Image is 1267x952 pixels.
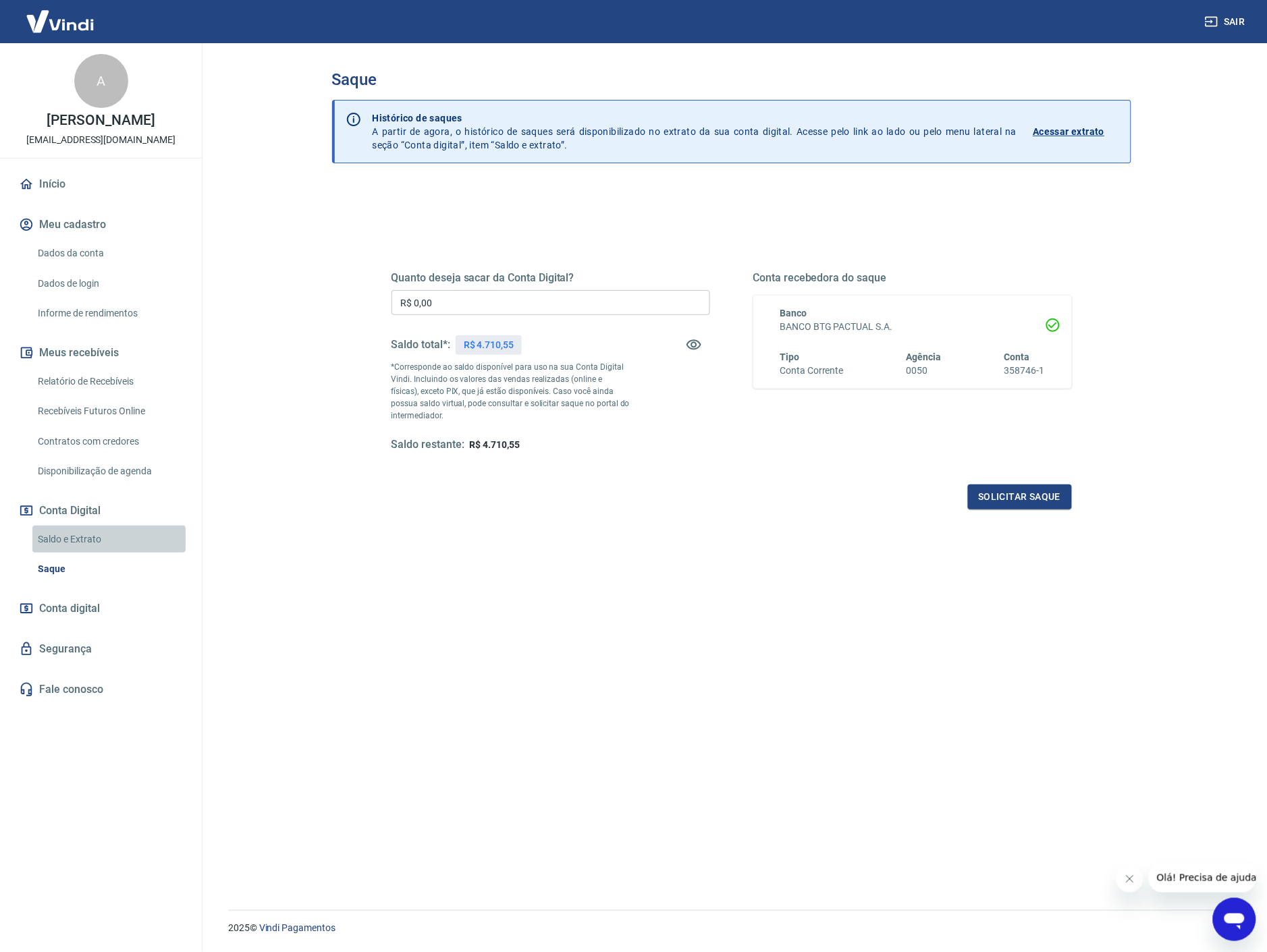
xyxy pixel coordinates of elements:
[32,270,186,298] a: Dados de login
[780,308,807,318] span: Banco
[32,428,186,455] a: Contratos com credores
[26,133,176,147] p: [EMAIL_ADDRESS][DOMAIN_NAME]
[16,210,186,240] button: Meu cadastro
[1213,898,1256,941] iframe: Botão para abrir a janela de mensagens
[74,54,128,108] div: A
[32,300,186,327] a: Informe de rendimentos
[8,9,113,20] span: Olá! Precisa de ajuda?
[1004,364,1045,378] h6: 358746-1
[228,922,1235,936] p: 2025 ©
[968,484,1072,509] button: Solicitar saque
[1004,352,1030,362] span: Conta
[32,457,186,485] a: Disponibilização de agenda
[32,397,186,425] a: Recebíveis Futuros Online
[32,526,186,553] a: Saldo e Extrato
[16,169,186,199] a: Início
[1149,863,1256,893] iframe: Mensagem da empresa
[392,438,464,452] h5: Saldo restante:
[332,70,1131,89] h3: Saque
[1116,866,1143,893] iframe: Fechar mensagem
[753,271,1072,285] h5: Conta recebedora do saque
[16,594,186,623] a: Conta digital
[907,364,942,378] h6: 0050
[1033,111,1120,152] a: Acessar extrato
[47,113,155,128] p: [PERSON_NAME]
[780,320,1045,334] h6: BANCO BTG PACTUAL S.A.
[392,271,710,285] h5: Quanto deseja sacar da Conta Digital?
[16,338,186,368] button: Meus recebíveis
[907,352,942,362] span: Agência
[470,439,520,450] span: R$ 4.710,55
[32,240,186,267] a: Dados da conta
[32,555,186,583] a: Saque
[32,368,186,395] a: Relatório de Recebíveis
[464,338,514,352] p: R$ 4.710,55
[16,496,186,526] button: Conta Digital
[392,338,450,352] h5: Saldo total*:
[16,634,186,664] a: Segurança
[373,111,1017,152] p: A partir de agora, o histórico de saques será disponibilizado no extrato da sua conta digital. Ac...
[259,923,335,934] a: Vindi Pagamentos
[780,364,844,378] h6: Conta Corrente
[373,111,1017,125] p: Histórico de saques
[16,1,104,42] img: Vindi
[392,361,630,422] p: *Corresponde ao saldo disponível para uso na sua Conta Digital Vindi. Incluindo os valores das ve...
[16,675,186,704] a: Fale conosco
[1033,125,1105,138] p: Acessar extrato
[780,352,800,362] span: Tipo
[1202,9,1251,34] button: Sair
[39,599,100,618] span: Conta digital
